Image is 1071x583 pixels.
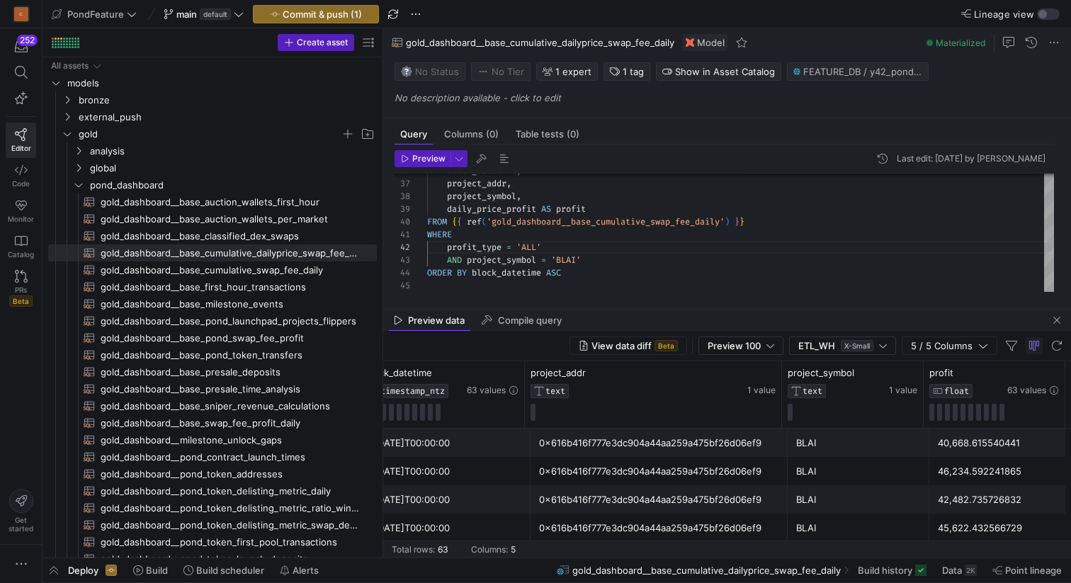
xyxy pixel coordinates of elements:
a: C [6,2,36,26]
button: Preview [395,150,450,167]
span: } [739,216,744,227]
span: 1 expert [555,66,591,77]
span: gold_dashboard__base_sniper_revenue_calculations​​​​​​​​​​ [101,398,361,414]
span: Preview data [408,316,465,325]
span: Lineage view [974,9,1034,20]
div: Press SPACE to select this row. [48,448,377,465]
a: gold_dashboard__pond_token_delisting_metric_swap_details​​​​​​​​​​ [48,516,377,533]
div: 41 [395,228,410,241]
img: No tier [477,66,489,77]
div: Press SPACE to select this row. [48,261,377,278]
div: Press SPACE to select this row. [48,482,377,499]
button: Build history [851,558,933,582]
span: BY [457,267,467,278]
div: Press SPACE to select this row. [48,329,377,346]
span: No Tier [477,66,524,77]
span: gold_dashboard__base_milestone_events​​​​​​​​​​ [101,296,361,312]
span: gold_dashboard__base_auction_wallets_per_market​​​​​​​​​​ [101,211,361,227]
button: PondFeature [48,5,140,23]
span: Model [697,37,725,48]
span: gold_dashboard__milestone_unlock_gaps​​​​​​​​​​ [101,432,361,448]
span: No Status [401,66,459,77]
span: (0) [567,130,579,139]
div: Press SPACE to select this row. [48,499,377,516]
div: Press SPACE to select this row. [48,159,377,176]
div: 0x616b416f777e3dc904a44aa259a475bf26d06ef9 [539,486,779,514]
div: BLAI [796,458,921,485]
span: profit_type [447,242,501,253]
a: gold_dashboard__base_cumulative_dailyprice_swap_fee_daily​​​​​​​​​​ [48,244,377,261]
span: block_datetime [472,267,541,278]
div: C [14,7,28,21]
div: Press SPACE to select this row. [48,227,377,244]
div: Press SPACE to select this row. [48,108,377,125]
span: gold_dashboard__base_presale_time_analysis​​​​​​​​​​ [101,381,361,397]
span: Monitor [8,215,34,223]
button: Getstarted [6,483,36,538]
span: block_datetime [365,367,432,378]
span: 63 values [1007,385,1046,395]
a: gold_dashboard__base_presale_deposits​​​​​​​​​​ [48,363,377,380]
span: gold_dashboard__pond_contract_launch_times​​​​​​​​​​ [101,449,361,465]
button: FEATURE_DB / y42_pondfeature_main / GOLD_DASHBOARD__BASE_CUMULATIVE_DAILYPRICE_SWAP_FEE_DAILY [787,62,929,81]
button: 5 / 5 Columns [902,336,997,355]
button: Commit & push (1) [253,5,379,23]
span: Materialized [936,38,985,48]
a: gold_dashboard__base_auction_wallets_first_hour​​​​​​​​​​ [48,193,377,210]
div: [DATE]T00:00:00 [374,486,522,514]
button: 252 [6,34,36,60]
button: Build [127,558,174,582]
button: Build scheduler [177,558,271,582]
span: = [506,242,511,253]
a: gold_dashboard__base_swap_fee_profit_daily​​​​​​​​​​ [48,414,377,431]
div: 63 [438,545,448,555]
div: Press SPACE to select this row. [48,346,377,363]
span: Get started [8,516,33,533]
div: Press SPACE to select this row. [48,363,377,380]
a: Editor [6,123,36,158]
span: WHERE [427,229,452,240]
div: 0x616b416f777e3dc904a44aa259a475bf26d06ef9 [539,514,779,542]
a: gold_dashboard__pond_contract_launch_times​​​​​​​​​​ [48,448,377,465]
div: Press SPACE to select this row. [48,74,377,91]
span: Preview [412,154,446,164]
div: BLAI [796,514,921,542]
span: gold [79,126,341,142]
button: 1 tag [603,62,650,81]
div: 42,482.735726832 [938,486,1062,514]
a: Code [6,158,36,193]
div: 40,668.615540441 [938,429,1062,457]
span: FEATURE_DB / y42_pondfeature_main / GOLD_DASHBOARD__BASE_CUMULATIVE_DAILYPRICE_SWAP_FEE_DAILY [803,66,922,77]
span: Commit & push (1) [283,9,362,20]
span: main [176,9,197,20]
div: 43 [395,254,410,266]
span: gold_dashboard__base_pond_swap_fee_profit​​​​​​​​​​ [101,330,361,346]
div: Press SPACE to select this row. [48,516,377,533]
span: bronze [79,92,375,108]
button: maindefault [160,5,247,23]
div: All assets [51,61,89,71]
a: gold_dashboard__base_cumulative_swap_fee_daily​​​​​​​​​​ [48,261,377,278]
div: Press SPACE to select this row. [48,57,377,74]
span: Create asset [297,38,348,47]
div: Press SPACE to select this row. [48,414,377,431]
span: ASC [546,267,561,278]
span: gold_dashboard__base_swap_fee_profit_daily​​​​​​​​​​ [101,415,361,431]
div: [DATE]T00:00:00 [374,514,522,542]
span: ) [725,216,730,227]
span: gold_dashboard__base_cumulative_dailyprice_swap_fee_daily [572,565,841,576]
div: 5 [511,545,516,555]
a: PRsBeta [6,264,36,312]
span: ref [467,216,482,227]
div: 252 [17,35,38,46]
a: gold_dashboard__base_first_hour_transactions​​​​​​​​​​ [48,278,377,295]
a: gold_dashboard__base_milestone_events​​​​​​​​​​ [48,295,377,312]
span: TEXT [803,386,822,396]
span: , [506,178,511,189]
div: 37 [395,177,410,190]
span: Editor [11,144,31,152]
div: 0x616b416f777e3dc904a44aa259a475bf26d06ef9 [539,458,779,485]
span: Compile query [498,316,562,325]
span: gold_dashboard__base_auction_wallets_first_hour​​​​​​​​​​ [101,194,361,210]
div: 40 [395,215,410,228]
